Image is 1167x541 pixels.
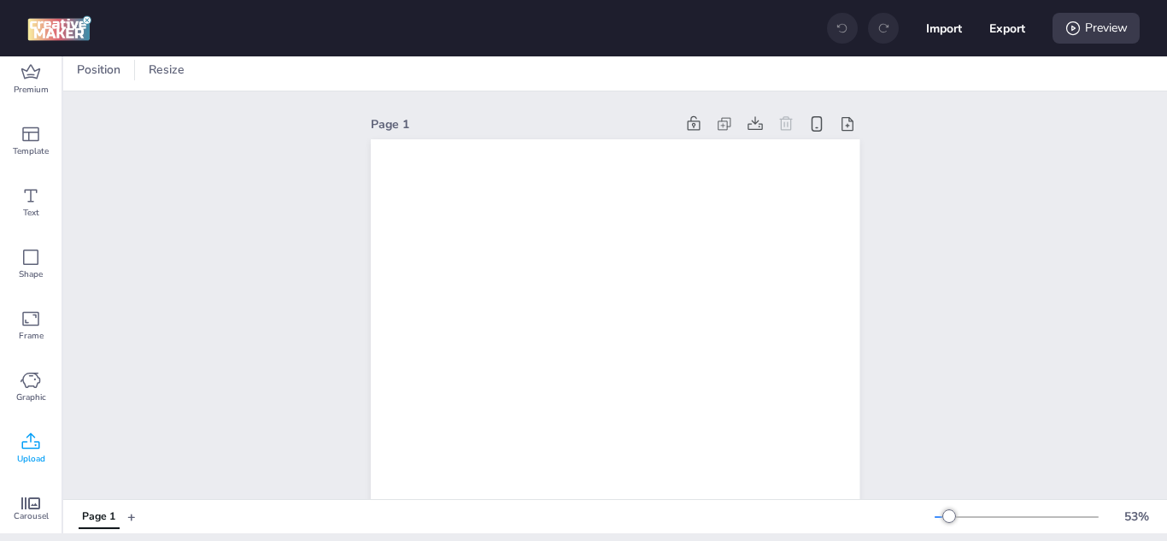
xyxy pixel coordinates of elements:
[989,10,1025,46] button: Export
[127,502,136,532] button: +
[23,206,39,220] span: Text
[13,144,49,158] span: Template
[73,61,124,79] span: Position
[19,268,43,281] span: Shape
[145,61,188,79] span: Resize
[17,452,45,466] span: Upload
[27,15,91,41] img: logo Creative Maker
[14,509,49,523] span: Carousel
[371,115,675,133] div: Page 1
[70,502,127,532] div: Tabs
[926,10,962,46] button: Import
[14,83,49,97] span: Premium
[16,391,46,404] span: Graphic
[1053,13,1140,44] div: Preview
[82,509,115,525] div: Page 1
[19,329,44,343] span: Frame
[1116,508,1157,526] div: 53 %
